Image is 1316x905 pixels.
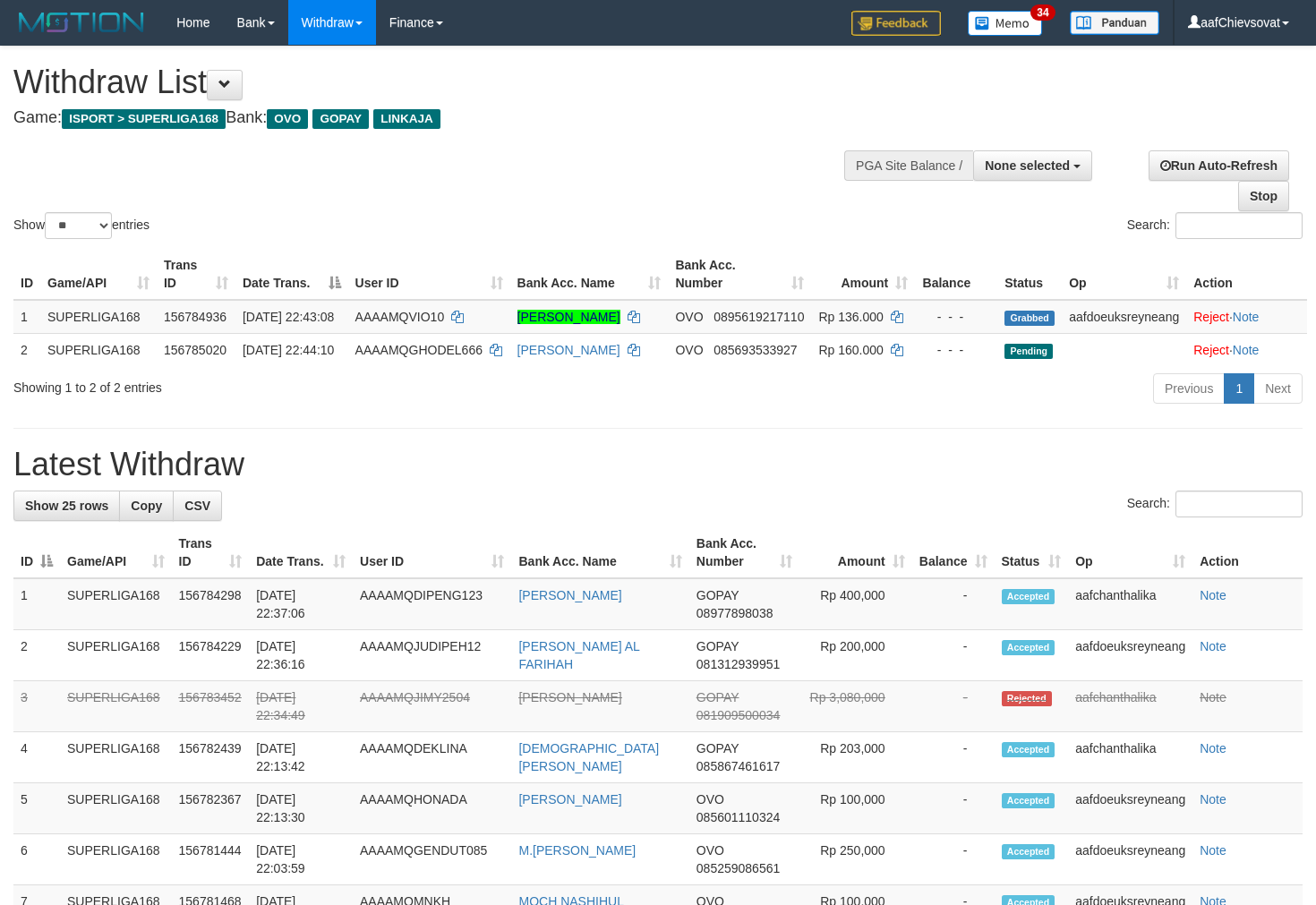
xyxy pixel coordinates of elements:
[799,527,912,578] th: Amount: activate to sort column ascending
[1224,373,1254,404] a: 1
[1068,630,1192,681] td: aafdoeuksreyneang
[811,249,915,300] th: Amount: activate to sort column ascending
[13,491,120,521] a: Show 25 rows
[13,212,150,239] label: Show entries
[518,843,636,858] a: M.[PERSON_NAME]
[13,64,859,100] h1: Withdraw List
[1004,344,1053,359] span: Pending
[13,834,60,885] td: 6
[818,343,883,357] span: Rp 160.000
[696,657,780,671] span: Copy 081312939951 to clipboard
[844,150,973,181] div: PGA Site Balance /
[312,109,369,129] span: GOPAY
[13,681,60,732] td: 3
[517,310,620,324] a: [PERSON_NAME]
[13,578,60,630] td: 1
[1200,690,1226,704] a: Note
[675,343,703,357] span: OVO
[1200,639,1226,653] a: Note
[13,732,60,783] td: 4
[172,783,250,834] td: 156782367
[249,834,353,885] td: [DATE] 22:03:59
[922,341,990,359] div: - - -
[1238,181,1289,211] a: Stop
[1186,333,1307,366] td: ·
[1127,491,1303,517] label: Search:
[1062,249,1186,300] th: Op: activate to sort column ascending
[799,578,912,630] td: Rp 400,000
[1233,310,1260,324] a: Note
[714,343,797,357] span: Copy 085693533927 to clipboard
[799,834,912,885] td: Rp 250,000
[912,578,995,630] td: -
[249,732,353,783] td: [DATE] 22:13:42
[13,9,150,36] img: MOTION_logo.png
[1062,300,1186,334] td: aafdoeuksreyneang
[1068,681,1192,732] td: aafchanthalika
[40,249,157,300] th: Game/API: activate to sort column ascending
[45,212,112,239] select: Showentries
[985,158,1070,173] span: None selected
[1149,150,1289,181] a: Run Auto-Refresh
[689,527,799,578] th: Bank Acc. Number: activate to sort column ascending
[1193,343,1229,357] a: Reject
[249,783,353,834] td: [DATE] 22:13:30
[355,310,445,324] span: AAAAMQVIO10
[235,249,348,300] th: Date Trans.: activate to sort column descending
[912,527,995,578] th: Balance: activate to sort column ascending
[696,606,773,620] span: Copy 08977898038 to clipboard
[13,447,1303,482] h1: Latest Withdraw
[1200,741,1226,756] a: Note
[157,249,235,300] th: Trans ID: activate to sort column ascending
[1068,578,1192,630] td: aafchanthalika
[249,527,353,578] th: Date Trans.: activate to sort column ascending
[818,310,883,324] span: Rp 136.000
[60,732,172,783] td: SUPERLIGA168
[912,681,995,732] td: -
[675,310,703,324] span: OVO
[1253,373,1303,404] a: Next
[353,578,511,630] td: AAAAMQDIPENG123
[973,150,1092,181] button: None selected
[60,527,172,578] th: Game/API: activate to sort column ascending
[518,792,621,807] a: [PERSON_NAME]
[714,310,804,324] span: Copy 0895619217110 to clipboard
[25,499,108,513] span: Show 25 rows
[353,527,511,578] th: User ID: activate to sort column ascending
[1068,783,1192,834] td: aafdoeuksreyneang
[912,630,995,681] td: -
[968,11,1043,36] img: Button%20Memo.svg
[1200,588,1226,602] a: Note
[13,783,60,834] td: 5
[799,681,912,732] td: Rp 3,080,000
[172,630,250,681] td: 156784229
[1068,834,1192,885] td: aafdoeuksreyneang
[249,578,353,630] td: [DATE] 22:37:06
[13,333,40,366] td: 2
[1002,793,1055,808] span: Accepted
[172,732,250,783] td: 156782439
[511,527,688,578] th: Bank Acc. Name: activate to sort column ascending
[1002,844,1055,859] span: Accepted
[348,249,510,300] th: User ID: activate to sort column ascending
[13,527,60,578] th: ID: activate to sort column descending
[249,630,353,681] td: [DATE] 22:36:16
[799,732,912,783] td: Rp 203,000
[1186,249,1307,300] th: Action
[13,371,535,397] div: Showing 1 to 2 of 2 entries
[518,690,621,704] a: [PERSON_NAME]
[696,588,739,602] span: GOPAY
[60,681,172,732] td: SUPERLIGA168
[355,343,483,357] span: AAAAMQGHODEL666
[696,690,739,704] span: GOPAY
[1186,300,1307,334] td: ·
[1070,11,1159,35] img: panduan.png
[353,681,511,732] td: AAAAMQJIMY2504
[696,810,780,824] span: Copy 085601110324 to clipboard
[696,759,780,773] span: Copy 085867461617 to clipboard
[164,310,226,324] span: 156784936
[799,783,912,834] td: Rp 100,000
[60,783,172,834] td: SUPERLIGA168
[119,491,174,521] a: Copy
[696,843,724,858] span: OVO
